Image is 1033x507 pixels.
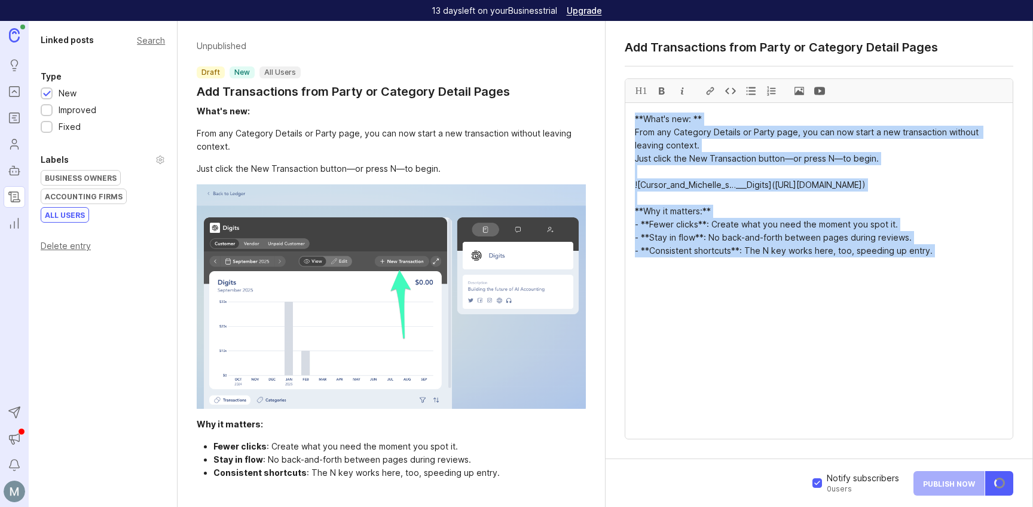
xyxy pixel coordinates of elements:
[213,441,267,451] div: Fewer clicks
[41,69,62,84] div: Type
[137,37,165,44] div: Search
[197,106,250,116] div: What's new:
[201,68,220,77] p: draft
[197,40,510,52] p: Unpublished
[4,402,25,423] button: Send to Autopilot
[197,162,585,175] div: Just click the New Transaction button—or press N—to begin.
[213,467,307,478] div: Consistent shortcuts
[4,428,25,450] button: Announcements
[4,133,25,155] a: Users
[827,484,899,494] span: 0 user s
[41,242,165,250] div: Delete entry
[197,127,585,153] div: From any Category Details or Party page, you can now start a new transaction without leaving cont...
[4,454,25,476] button: Notifications
[4,81,25,102] a: Portal
[631,79,652,102] div: H1
[625,103,1013,439] textarea: **What's new: ** From any Category Details or Party page, you can now start a new transaction wit...
[567,7,602,15] a: Upgrade
[41,208,88,222] div: All Users
[59,120,81,133] div: Fixed
[41,153,69,167] div: Labels
[41,33,94,47] div: Linked posts
[41,189,126,204] div: Accounting Firms
[41,171,120,185] div: Business Owners
[812,478,822,488] input: Notify subscribers by email
[213,466,585,479] li: : The N key works here, too, speeding up entry.
[264,68,296,77] p: All Users
[625,40,1013,54] textarea: Add Transactions from Party or Category Detail Pages
[827,472,899,494] div: Notify subscribers
[197,419,263,429] div: Why it matters:
[59,87,77,100] div: New
[4,481,25,502] img: Michelle Henley
[4,186,25,208] a: Changelog
[4,54,25,76] a: Ideas
[213,453,585,466] li: : No back-and-forth between pages during reviews.
[4,212,25,234] a: Reporting
[213,454,263,465] div: Stay in flow
[197,83,510,100] a: Add Transactions from Party or Category Detail Pages
[432,5,557,17] p: 13 days left on your Business trial
[59,104,96,117] div: Improved
[197,184,585,409] img: Cursor_and_Michelle_s…___Digits
[4,160,25,181] a: Autopilot
[9,28,20,42] img: Canny Home
[213,440,585,453] li: : Create what you need the moment you spot it.
[234,68,250,77] p: new
[4,107,25,129] a: Roadmaps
